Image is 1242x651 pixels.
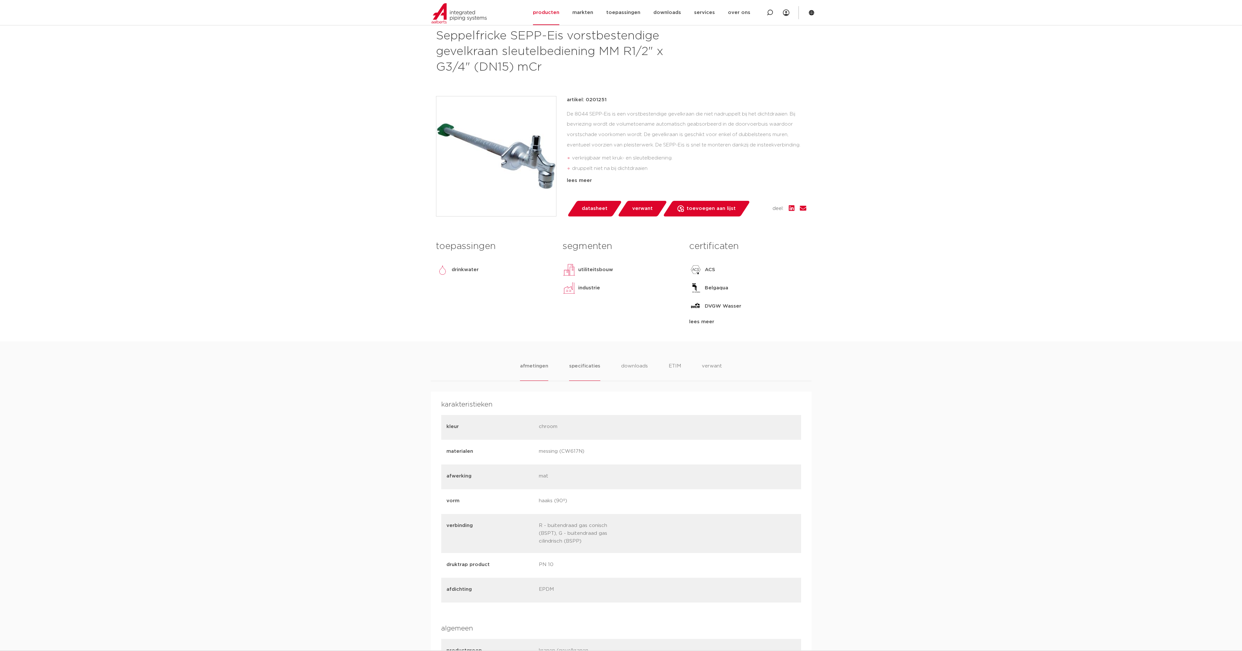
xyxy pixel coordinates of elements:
p: R - buitendraad gas conisch (BSPT), G - buitendraad gas cilindrisch (BSPP) [539,522,626,545]
img: utiliteitsbouw [563,263,576,276]
p: verbinding [446,522,534,544]
li: verkrijgbaar met kruk- en sleutelbediening. [572,153,806,163]
li: afmetingen [520,362,548,381]
p: afwerking [446,472,534,480]
p: druktrap product [446,561,534,569]
img: Product Image for Seppelfricke SEPP-Eis vorstbestendige gevelkraan sleutelbediening MM R1/2" x G3... [436,96,556,216]
p: Belgaqua [705,284,728,292]
img: industrie [563,282,576,295]
p: ACS [705,266,715,274]
p: utiliteitsbouw [578,266,613,274]
li: verwant [702,362,722,381]
a: verwant [617,201,667,216]
img: drinkwater [436,263,449,276]
a: datasheet [567,201,622,216]
li: specificaties [569,362,600,381]
span: verwant [632,203,653,214]
p: industrie [578,284,600,292]
p: drinkwater [452,266,479,274]
p: artikel: 0201251 [567,96,607,104]
span: deel: [772,205,784,213]
p: DVGW Wasser [705,302,741,310]
p: materialen [446,448,534,455]
img: Belgaqua [689,282,702,295]
p: EPDM [539,586,626,595]
h1: Seppelfricke SEPP-Eis vorstbestendige gevelkraan sleutelbediening MM R1/2" x G3/4" (DN15) mCr [436,28,680,75]
li: druppelt niet na bij dichtdraaien [572,163,806,174]
p: afdichting [446,586,534,593]
p: kleur [446,423,534,431]
p: chroom [539,423,626,432]
div: lees meer [567,177,806,185]
div: lees meer [689,318,806,326]
li: downloads [621,362,648,381]
li: eenvoudige en snelle montage dankzij insteekverbinding [572,174,806,184]
h4: algemeen [441,623,801,634]
p: mat [539,472,626,481]
h3: certificaten [689,240,806,253]
h3: toepassingen [436,240,553,253]
p: haaks (90º) [539,497,626,506]
span: datasheet [582,203,607,214]
img: ACS [689,263,702,276]
li: ETIM [669,362,681,381]
p: vorm [446,497,534,505]
h4: karakteristieken [441,399,801,410]
h3: segmenten [563,240,679,253]
div: De 8044 SEPP-Eis is een vorstbestendige gevelkraan die niet nadruppelt bij het dichtdraaien. Bij ... [567,109,806,174]
img: DVGW Wasser [689,300,702,313]
p: messing (CW617N) [539,448,626,457]
span: toevoegen aan lijst [687,203,736,214]
p: PN 10 [539,561,626,570]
